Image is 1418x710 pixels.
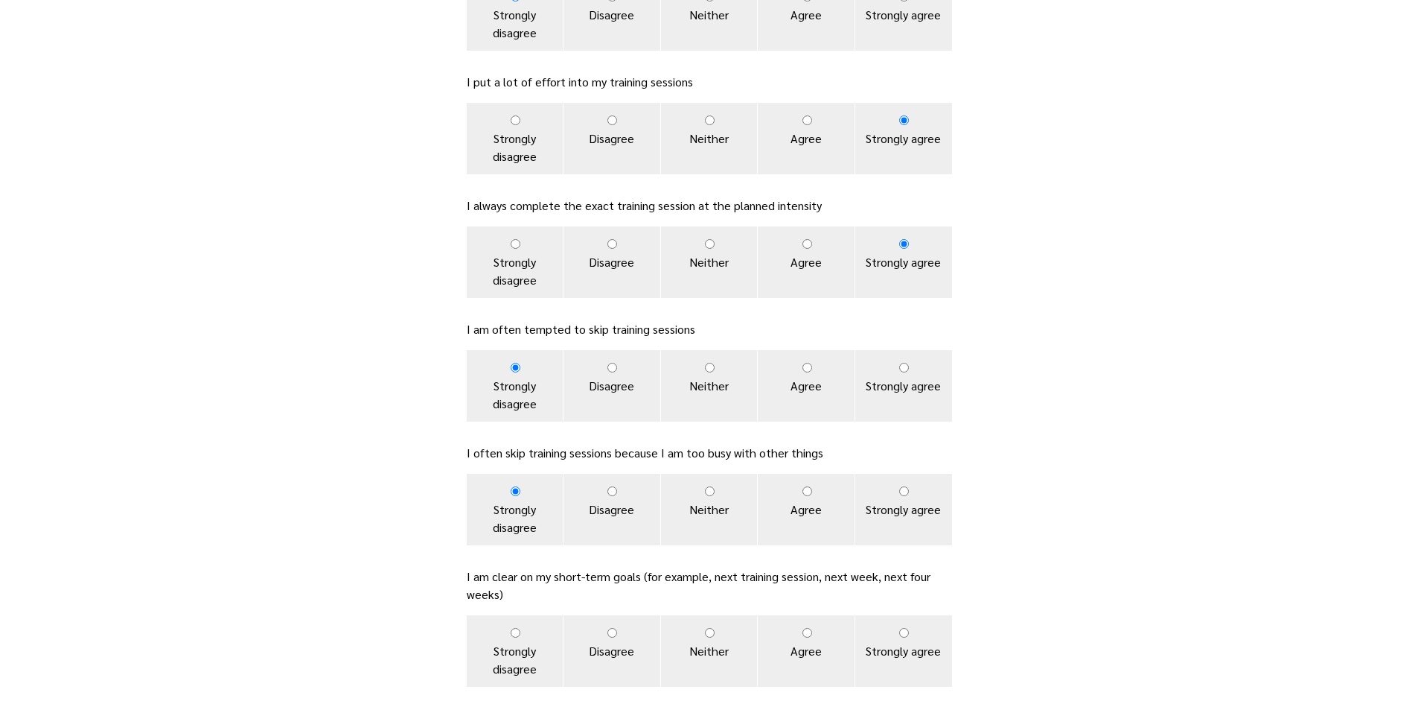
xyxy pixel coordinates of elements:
label: Disagree [563,103,660,174]
input: Strongly disagree [511,115,520,125]
label: Strongly agree [855,350,952,422]
label: Strongly agree [855,615,952,687]
label: Neither [661,474,758,545]
label: Agree [758,615,855,687]
input: Disagree [607,239,617,249]
label: Neither [661,226,758,298]
input: Strongly disagree [511,628,520,638]
input: Strongly disagree [511,363,520,373]
input: Neither [705,115,715,125]
input: Strongly agree [899,486,909,496]
input: Disagree [607,363,617,373]
input: Neither [705,363,715,373]
label: Agree [758,350,855,422]
input: Strongly agree [899,115,909,125]
label: Neither [661,350,758,422]
input: Neither [705,239,715,249]
input: Disagree [607,628,617,638]
label: Agree [758,226,855,298]
label: Strongly agree [855,103,952,174]
p: I always complete the exact training session at the planned intensity [467,197,952,215]
p: I often skip training sessions because I am too busy with other things [467,444,952,462]
input: Disagree [607,115,617,125]
input: Agree [802,628,812,638]
label: Neither [661,103,758,174]
p: I am clear on my short-term goals (for example, next training session, next week, next four weeks) [467,568,952,603]
p: I am often tempted to skip training sessions [467,320,952,338]
input: Strongly disagree [511,486,520,496]
label: Agree [758,474,855,545]
input: Strongly agree [899,239,909,249]
label: Strongly disagree [467,226,563,298]
input: Neither [705,486,715,496]
label: Strongly disagree [467,474,563,545]
label: Strongly agree [855,226,952,298]
input: Strongly disagree [511,239,520,249]
label: Disagree [563,474,660,545]
label: Disagree [563,615,660,687]
input: Agree [802,239,812,249]
input: Agree [802,363,812,373]
input: Agree [802,115,812,125]
label: Disagree [563,226,660,298]
label: Strongly disagree [467,615,563,687]
input: Agree [802,486,812,496]
input: Disagree [607,486,617,496]
label: Strongly agree [855,474,952,545]
input: Strongly agree [899,363,909,373]
p: I put a lot of effort into my training sessions [467,73,952,91]
label: Strongly disagree [467,103,563,174]
input: Neither [705,628,715,638]
label: Agree [758,103,855,174]
input: Strongly agree [899,628,909,638]
label: Strongly disagree [467,350,563,422]
label: Disagree [563,350,660,422]
label: Neither [661,615,758,687]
